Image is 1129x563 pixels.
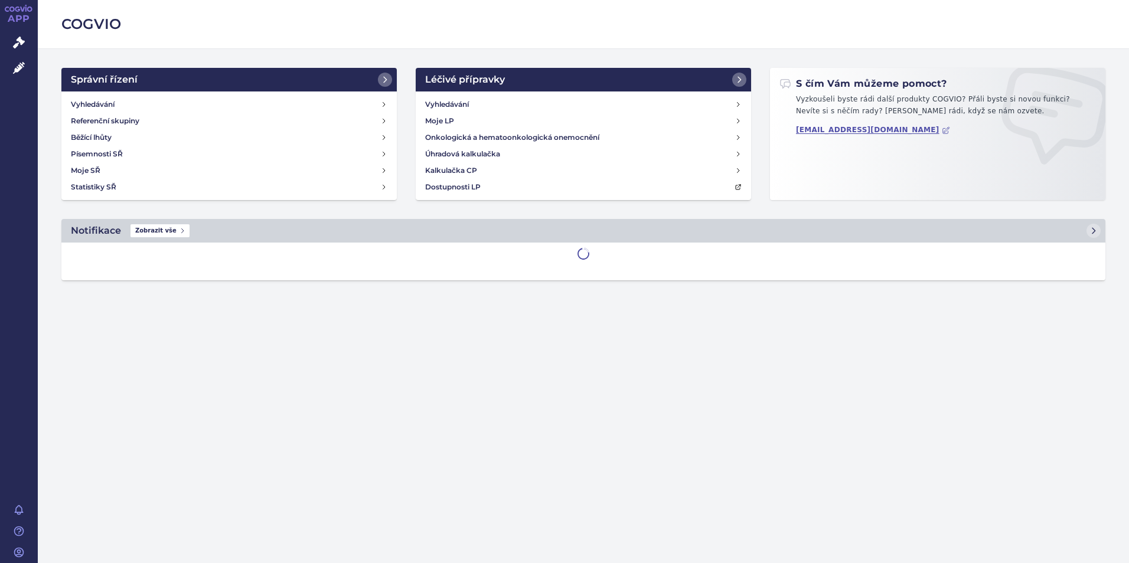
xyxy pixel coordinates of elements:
[420,179,746,195] a: Dostupnosti LP
[425,115,454,127] h4: Moje LP
[420,129,746,146] a: Onkologická a hematoonkologická onemocnění
[66,96,392,113] a: Vyhledávání
[425,132,599,143] h4: Onkologická a hematoonkologická onemocnění
[425,181,481,193] h4: Dostupnosti LP
[66,129,392,146] a: Běžící lhůty
[71,224,121,238] h2: Notifikace
[61,68,397,91] a: Správní řízení
[71,99,115,110] h4: Vyhledávání
[71,73,138,87] h2: Správní řízení
[425,73,505,87] h2: Léčivé přípravky
[779,94,1096,122] p: Vyzkoušeli byste rádi další produkty COGVIO? Přáli byste si novou funkci? Nevíte si s něčím rady?...
[66,146,392,162] a: Písemnosti SŘ
[66,162,392,179] a: Moje SŘ
[425,165,477,176] h4: Kalkulačka CP
[779,77,947,90] h2: S čím Vám můžeme pomoct?
[796,126,950,135] a: [EMAIL_ADDRESS][DOMAIN_NAME]
[61,14,1105,34] h2: COGVIO
[71,165,100,176] h4: Moje SŘ
[130,224,190,237] span: Zobrazit vše
[416,68,751,91] a: Léčivé přípravky
[71,181,116,193] h4: Statistiky SŘ
[425,99,469,110] h4: Vyhledávání
[61,219,1105,243] a: NotifikaceZobrazit vše
[420,96,746,113] a: Vyhledávání
[66,113,392,129] a: Referenční skupiny
[71,132,112,143] h4: Běžící lhůty
[71,148,123,160] h4: Písemnosti SŘ
[66,179,392,195] a: Statistiky SŘ
[425,148,500,160] h4: Úhradová kalkulačka
[420,113,746,129] a: Moje LP
[420,162,746,179] a: Kalkulačka CP
[71,115,139,127] h4: Referenční skupiny
[420,146,746,162] a: Úhradová kalkulačka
